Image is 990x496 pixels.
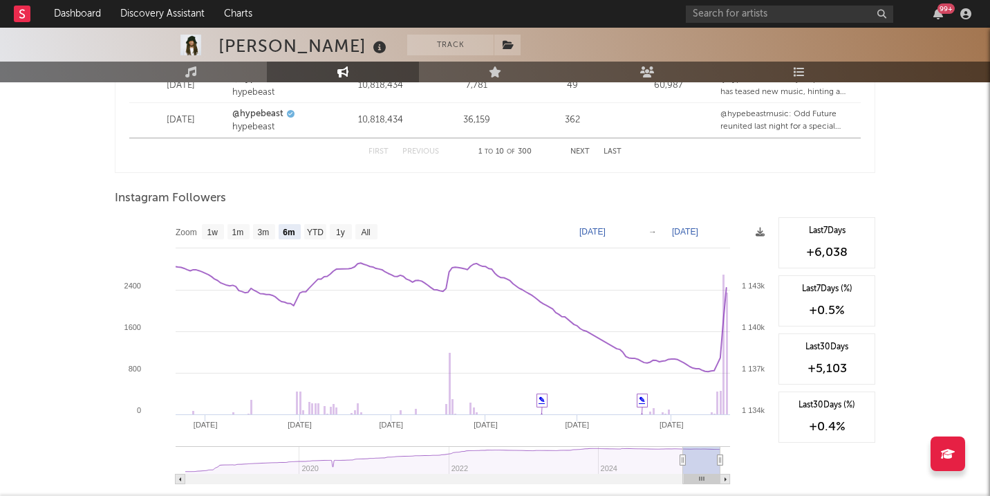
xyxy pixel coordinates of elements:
text: 1 134k [742,406,765,414]
text: → [648,227,657,237]
text: 1w [207,228,218,237]
div: [DATE] [136,79,225,93]
span: Instagram Followers [115,190,226,207]
text: [DATE] [660,421,684,429]
text: [DATE] [288,421,312,429]
div: 99 + [937,3,955,14]
text: 6m [283,228,295,237]
div: +6,038 [786,244,868,261]
text: 2400 [124,282,141,290]
div: 60,987 [624,79,713,93]
span: to [485,149,493,155]
text: All [361,228,370,237]
text: [DATE] [565,421,589,429]
text: 1y [336,228,345,237]
div: +0.4 % [786,419,868,435]
text: 800 [129,365,141,373]
text: 3m [258,228,270,237]
text: 1600 [124,323,141,331]
text: 1 140k [742,323,765,331]
span: of [507,149,515,155]
div: 10,818,434 [336,113,425,127]
text: YTD [307,228,324,237]
div: +0.5 % [786,302,868,319]
button: Last [604,148,622,156]
button: First [368,148,389,156]
button: Track [407,35,494,55]
text: [DATE] [380,421,404,429]
button: Previous [402,148,439,156]
button: 99+ [933,8,943,19]
div: Last 7 Days [786,225,868,237]
div: 362 [528,113,617,127]
div: @hypebeastmusic: Odd Future reunited last night for a special performance at the @lowendtheory. T... [720,108,854,133]
div: 36,159 [432,113,521,127]
div: Last 30 Days [786,341,868,353]
text: 0 [137,406,141,414]
input: Search for artists [686,6,893,23]
div: 1 10 300 [467,144,543,160]
text: 1 137k [742,365,765,373]
text: [DATE] [579,227,606,237]
div: hypebeast [232,120,329,134]
text: 1m [232,228,244,237]
text: 1 143k [742,282,765,290]
div: 7,781 [432,79,521,93]
button: Next [570,148,590,156]
div: @hypebeastmusic: @soapmanwun has teased new music, hinting a new project could be on its way. Sta... [720,73,854,98]
text: Zoom [176,228,197,237]
div: 10,818,434 [336,79,425,93]
a: @hypebeast [232,107,283,121]
div: [PERSON_NAME] [218,35,390,57]
div: hypebeast [232,86,329,100]
text: [DATE] [194,421,218,429]
div: 49 [528,79,617,93]
div: +5,103 [786,360,868,377]
text: [DATE] [474,421,498,429]
text: [DATE] [672,227,698,237]
a: ✎ [539,396,545,404]
div: [DATE] [136,113,225,127]
div: Last 30 Days (%) [786,399,868,412]
div: Last 7 Days (%) [786,283,868,295]
a: ✎ [639,396,645,404]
